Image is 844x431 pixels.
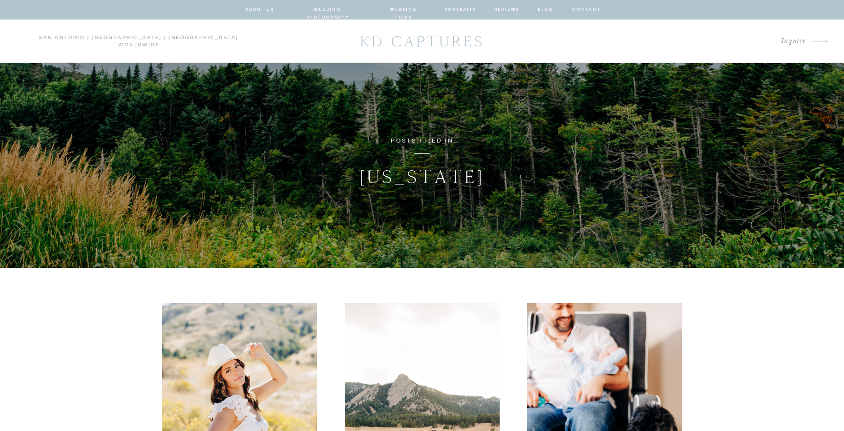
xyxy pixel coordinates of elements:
[644,35,806,48] a: Inquire
[572,5,599,14] a: contact
[537,5,554,14] a: blog
[355,28,489,55] a: KD CAPTURES
[292,5,363,14] a: wedding photography
[342,136,502,147] p: posts filed in
[444,5,476,14] a: portraits
[245,5,274,14] a: about us
[380,5,427,14] a: wedding films
[494,5,520,14] a: reviews
[291,164,553,190] h1: [US_STATE]
[14,34,264,49] p: san antonio | [GEOGRAPHIC_DATA] | [GEOGRAPHIC_DATA] worldwide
